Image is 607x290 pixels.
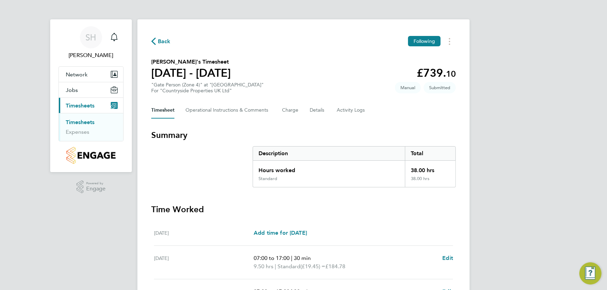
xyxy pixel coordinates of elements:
h3: Time Worked [151,204,456,215]
div: Timesheets [59,113,123,141]
img: countryside-properties-logo-retina.png [66,147,115,164]
button: Activity Logs [337,102,366,119]
button: Network [59,67,123,82]
span: SH [86,33,97,42]
div: Standard [259,176,277,181]
span: Standard [278,262,300,271]
span: | [275,263,276,270]
div: Hours worked [253,161,405,176]
button: Operational Instructions & Comments [185,102,271,119]
a: Powered byEngage [76,180,106,194]
div: Total [405,147,455,160]
button: Jobs [59,82,123,97]
button: Timesheets [59,98,123,113]
span: (£19.45) = [300,263,325,270]
button: Following [408,36,441,46]
a: SH[PERSON_NAME] [58,26,124,59]
span: Timesheets [66,102,94,109]
h3: Summary [151,130,456,141]
app-decimal: £739. [417,66,456,79]
h2: [PERSON_NAME]'s Timesheet [151,58,231,66]
span: Jobs [66,87,78,93]
a: Timesheets [66,119,94,125]
span: This timesheet was manually created. [395,82,421,93]
span: Following [414,38,435,44]
div: Description [253,147,405,160]
span: £184.78 [325,263,345,270]
div: 38.00 hrs [405,176,455,187]
span: 9.50 hrs [254,263,273,270]
span: Stephen Harrison [58,51,124,59]
span: 30 min [294,255,311,261]
span: Engage [86,186,106,192]
span: Powered by [86,180,106,186]
a: Add time for [DATE] [254,229,307,237]
div: [DATE] [154,254,254,271]
button: Charge [282,102,299,119]
div: "Gate Person (Zone 4)" at "[GEOGRAPHIC_DATA]" [151,82,264,94]
a: Go to home page [58,147,124,164]
span: Network [66,71,88,78]
a: Expenses [66,129,89,135]
span: Edit [442,255,453,261]
button: Timesheets Menu [443,36,456,47]
span: Back [158,37,171,46]
span: 10 [446,69,456,79]
h1: [DATE] - [DATE] [151,66,231,80]
span: | [291,255,292,261]
nav: Main navigation [50,19,132,172]
span: 07:00 to 17:00 [254,255,290,261]
span: This timesheet is Submitted. [424,82,456,93]
div: Summary [253,146,456,187]
div: For "Countryside Properties UK Ltd" [151,88,264,94]
button: Engage Resource Center [579,262,601,284]
a: Edit [442,254,453,262]
button: Back [151,37,171,46]
div: 38.00 hrs [405,161,455,176]
div: [DATE] [154,229,254,237]
button: Timesheet [151,102,174,119]
button: Details [310,102,326,119]
span: Add time for [DATE] [254,230,307,236]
